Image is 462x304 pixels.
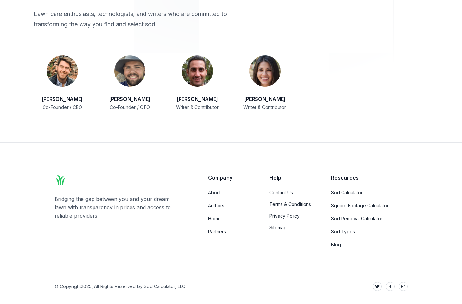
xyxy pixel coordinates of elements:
h3: [PERSON_NAME] [169,94,226,103]
a: Square Footage Calculator [331,202,408,209]
p: Co-Founder / CTO [101,103,158,111]
a: Terms & Conditions [269,201,315,208]
a: Blog [331,241,408,248]
p: Lawn care enthusiasts, technologists, and writers who are committed to transforming the way you f... [34,9,252,30]
p: Writer & Contributor [236,103,293,111]
a: Sod Types [331,228,408,235]
p: Resources [331,174,408,182]
a: Sitemap [269,225,315,231]
a: Privacy Policy [269,213,315,219]
p: Co-Founder / CEO [34,103,91,111]
a: Sod Calculator [331,189,408,196]
a: Partners [208,228,254,235]
a: [PERSON_NAME] [109,94,150,103]
p: Help [269,174,315,182]
p: Writer & Contributor [169,103,226,111]
p: © Copyright 2025 , All Rights Reserved by Sod Calculator, LLC [55,283,185,290]
a: Authors [208,202,254,209]
h3: [PERSON_NAME] [236,94,293,103]
a: Sod Removal Calculator [331,215,408,222]
a: Contact Us [269,189,315,196]
a: About [208,189,254,196]
a: Home [208,215,254,222]
a: [PERSON_NAME] [42,94,83,103]
p: Company [208,174,254,182]
p: Bridging the gap between you and your dream lawn with transparency in prices and access to reliab... [55,195,182,220]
